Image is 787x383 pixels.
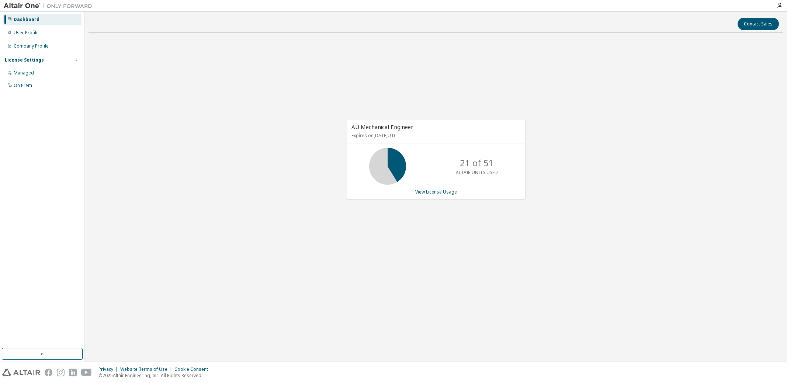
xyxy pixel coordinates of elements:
img: altair_logo.svg [2,369,40,376]
a: View License Usage [415,189,457,195]
img: linkedin.svg [69,369,77,376]
div: License Settings [5,57,44,63]
p: Expires on [DATE] UTC [351,132,519,139]
span: AU Mechanical Engineer [351,123,413,130]
div: Company Profile [14,43,49,49]
p: ALTAIR UNITS USED [456,169,498,175]
img: instagram.svg [57,369,65,376]
img: youtube.svg [81,369,92,376]
div: Managed [14,70,34,76]
div: On Prem [14,83,32,88]
div: User Profile [14,30,39,36]
img: Altair One [4,2,96,10]
div: Cookie Consent [174,366,212,372]
p: 21 of 51 [460,157,494,169]
div: Website Terms of Use [120,366,174,372]
div: Dashboard [14,17,39,22]
div: Privacy [98,366,120,372]
button: Contact Sales [738,18,779,30]
img: facebook.svg [45,369,52,376]
p: © 2025 Altair Engineering, Inc. All Rights Reserved. [98,372,212,379]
